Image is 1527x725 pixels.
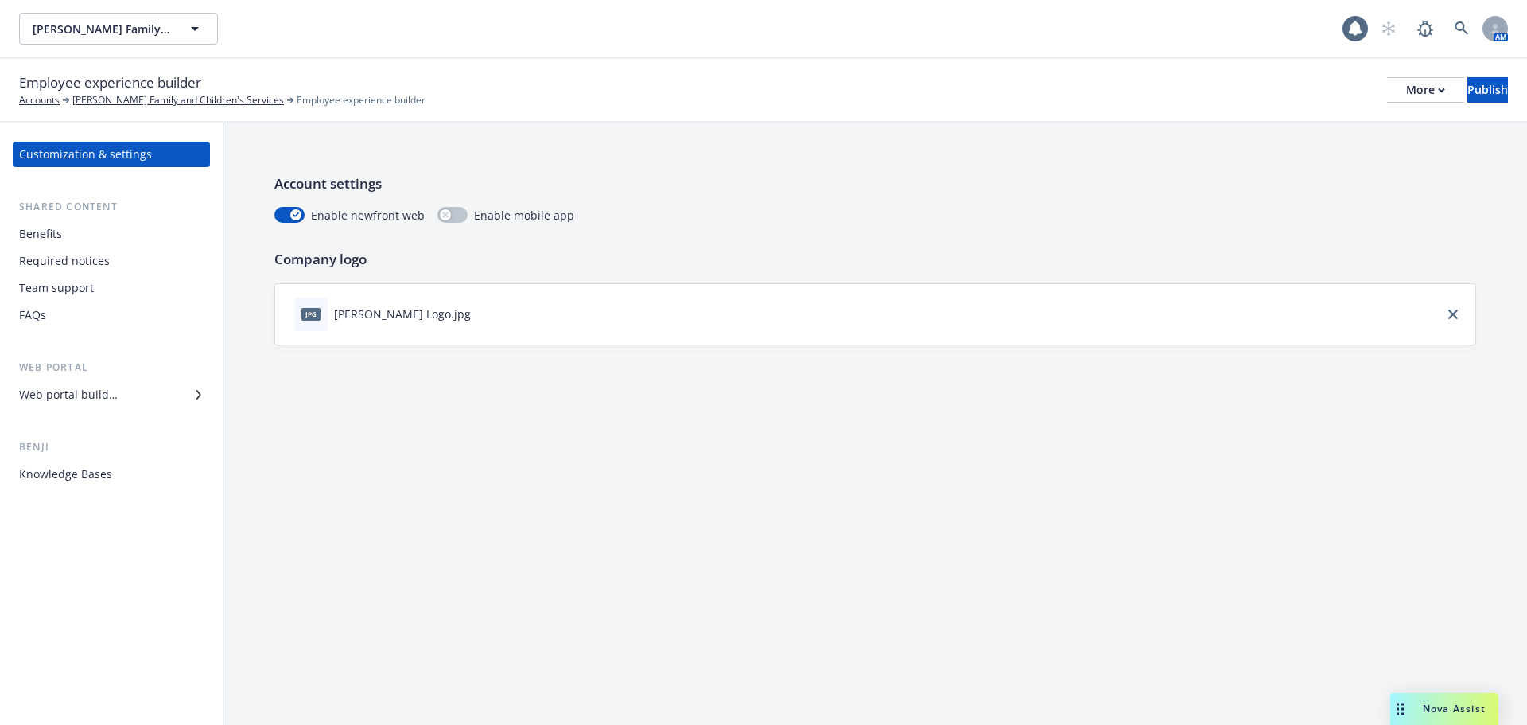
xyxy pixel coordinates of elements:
[274,173,1476,194] p: Account settings
[1467,77,1508,103] button: Publish
[19,72,201,93] span: Employee experience builder
[19,93,60,107] a: Accounts
[13,275,210,301] a: Team support
[477,306,490,322] button: download file
[1387,77,1464,103] button: More
[19,302,46,328] div: FAQs
[274,249,1476,270] p: Company logo
[13,142,210,167] a: Customization & settings
[1443,305,1463,324] a: close
[1373,13,1405,45] a: Start snowing
[301,308,321,320] span: jpg
[1446,13,1478,45] a: Search
[13,302,210,328] a: FAQs
[1406,78,1445,102] div: More
[13,248,210,274] a: Required notices
[13,439,210,455] div: Benji
[19,221,62,247] div: Benefits
[13,462,210,487] a: Knowledge Bases
[13,360,210,376] div: Web portal
[33,21,170,37] span: [PERSON_NAME] Family and Children's Services
[1390,693,1410,725] div: Drag to move
[19,248,110,274] div: Required notices
[13,199,210,215] div: Shared content
[19,382,118,407] div: Web portal builder
[13,382,210,407] a: Web portal builder
[13,221,210,247] a: Benefits
[334,306,471,322] div: [PERSON_NAME] Logo.jpg
[1409,13,1441,45] a: Report a Bug
[311,207,425,224] span: Enable newfront web
[19,142,152,167] div: Customization & settings
[1390,693,1498,725] button: Nova Assist
[19,275,94,301] div: Team support
[19,462,112,487] div: Knowledge Bases
[19,13,218,45] button: [PERSON_NAME] Family and Children's Services
[297,93,425,107] span: Employee experience builder
[1423,702,1486,715] span: Nova Assist
[1467,78,1508,102] div: Publish
[474,207,574,224] span: Enable mobile app
[72,93,284,107] a: [PERSON_NAME] Family and Children's Services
